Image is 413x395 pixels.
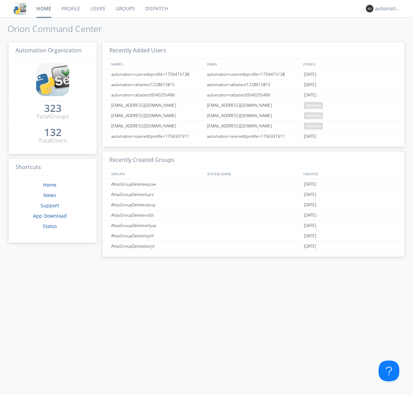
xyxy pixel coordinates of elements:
a: AtlasGroupDeletevofzt[DATE] [103,210,404,220]
a: AtlasGroupDeleteloarx[DATE] [103,189,404,200]
span: pending [304,112,323,119]
a: AtlasGroupDeleteloyhf[DATE] [103,231,404,241]
div: automation+usereditprofile+1756415138 [109,69,205,79]
a: AtlasGroupDeleteubssy[DATE] [103,200,404,210]
span: [DATE] [304,69,316,80]
h3: Shortcuts [9,159,97,176]
span: [DATE] [304,179,316,189]
a: AtlasGroupDeletewjzuw[DATE] [103,179,404,189]
div: automation+atlastest1228612815 [109,80,205,90]
span: [DATE] [304,241,316,251]
div: automation+usereditprofile+1756415138 [205,69,302,79]
div: Total Users [39,137,67,145]
div: automation+usereditprofile+1756331911 [205,131,302,141]
div: Total Groups [36,113,69,121]
span: [DATE] [304,80,316,90]
div: AtlasGroupDeleteboryt [109,241,205,251]
span: [DATE] [304,210,316,220]
div: AtlasGroupDeleteloarx [109,189,205,199]
div: [EMAIL_ADDRESS][DOMAIN_NAME] [109,111,205,121]
div: 132 [44,129,62,136]
iframe: Toggle Customer Support [379,361,399,381]
div: 323 [44,105,62,112]
div: NAMES [109,59,204,69]
img: cddb5a64eb264b2086981ab96f4c1ba7 [14,2,26,15]
div: GROUPS [109,169,204,179]
a: [EMAIL_ADDRESS][DOMAIN_NAME][EMAIL_ADDRESS][DOMAIN_NAME]pending [103,100,404,111]
div: [EMAIL_ADDRESS][DOMAIN_NAME] [205,111,302,121]
div: AtlasGroupDeletewhyaz [109,220,205,230]
span: [DATE] [304,200,316,210]
div: automation+atlastest1228612815 [205,80,302,90]
img: cddb5a64eb264b2086981ab96f4c1ba7 [36,63,69,96]
a: Status [43,223,57,229]
div: automation+atlas0015 [375,5,401,12]
div: [EMAIL_ADDRESS][DOMAIN_NAME] [109,121,205,131]
a: automation+usereditprofile+1756331911automation+usereditprofile+1756331911[DATE] [103,131,404,142]
a: [EMAIL_ADDRESS][DOMAIN_NAME][EMAIL_ADDRESS][DOMAIN_NAME]pending [103,111,404,121]
span: [DATE] [304,189,316,200]
span: [DATE] [304,220,316,231]
span: pending [304,102,323,109]
a: App Download [33,212,67,219]
a: AtlasGroupDeleteboryt[DATE] [103,241,404,251]
a: AtlasGroupDeletewhyaz[DATE] [103,220,404,231]
a: Home [43,181,56,188]
span: [DATE] [304,231,316,241]
div: [EMAIL_ADDRESS][DOMAIN_NAME] [205,100,302,110]
div: EMAIL [205,59,301,69]
h3: Recently Added Users [103,42,404,59]
a: Support [41,202,59,209]
a: [EMAIL_ADDRESS][DOMAIN_NAME][EMAIL_ADDRESS][DOMAIN_NAME]pending [103,121,404,131]
a: News [43,192,56,198]
a: 132 [44,129,62,137]
div: AtlasGroupDeleteubssy [109,200,205,210]
div: SYSTEM_NAME [205,169,301,179]
div: [EMAIL_ADDRESS][DOMAIN_NAME] [205,121,302,131]
img: 373638.png [366,5,373,12]
h3: Recently Created Groups [103,152,404,169]
div: [EMAIL_ADDRESS][DOMAIN_NAME] [109,100,205,110]
a: automation+usereditprofile+1756415138automation+usereditprofile+1756415138[DATE] [103,69,404,80]
div: AtlasGroupDeleteloyhf [109,231,205,241]
a: 323 [44,105,62,113]
span: [DATE] [304,90,316,100]
span: [DATE] [304,131,316,142]
span: Automation Organization [15,46,82,54]
a: automation+atlastest0040255496automation+atlastest0040255496[DATE] [103,90,404,100]
div: CREATED [301,169,398,179]
div: AtlasGroupDeletewjzuw [109,179,205,189]
div: JOINED [301,59,398,69]
a: automation+atlastest1228612815automation+atlastest1228612815[DATE] [103,80,404,90]
div: AtlasGroupDeletevofzt [109,210,205,220]
span: pending [304,123,323,129]
div: automation+atlastest0040255496 [109,90,205,100]
div: automation+atlastest0040255496 [205,90,302,100]
div: automation+usereditprofile+1756331911 [109,131,205,141]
